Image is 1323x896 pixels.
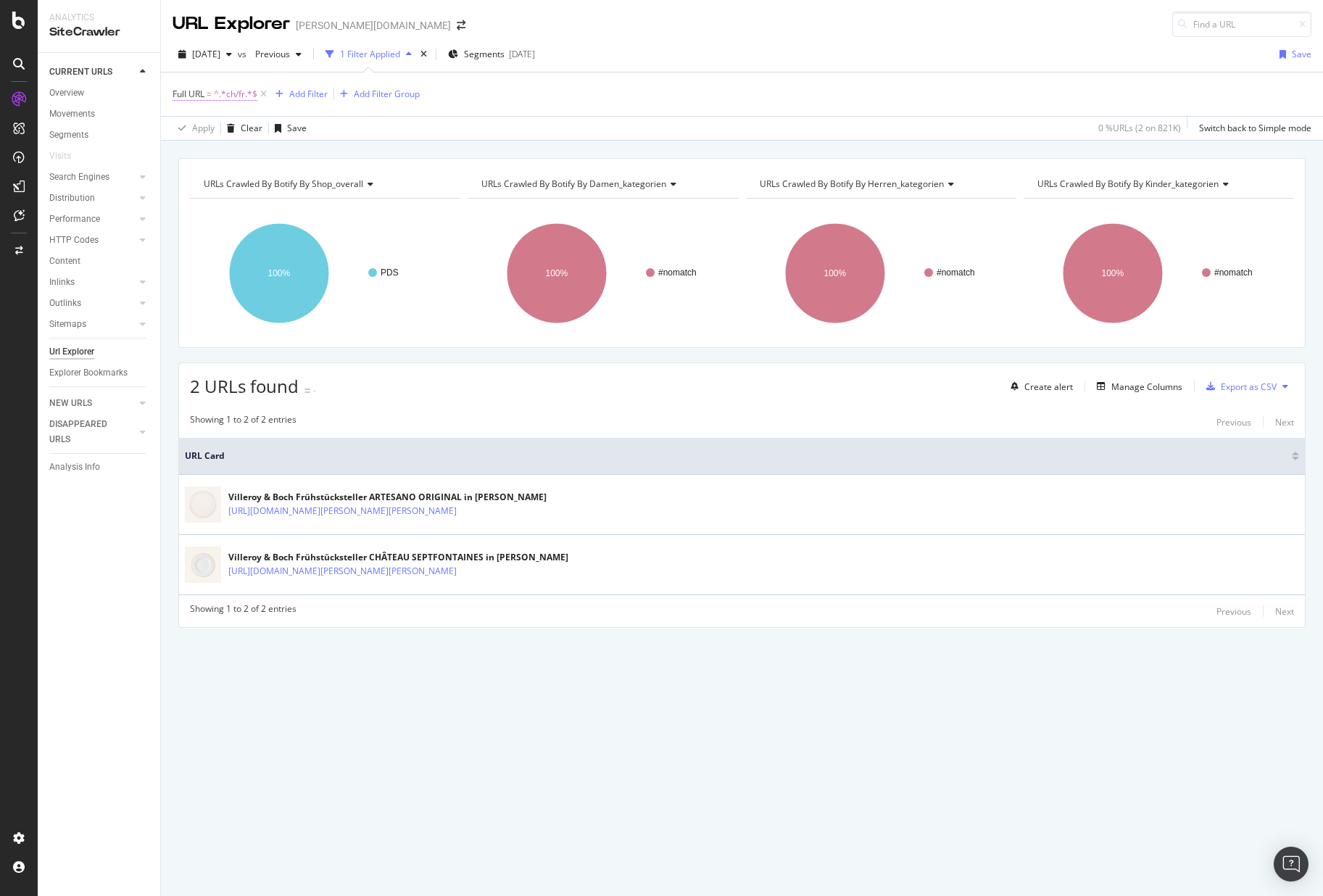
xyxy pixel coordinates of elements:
[49,233,99,248] div: HTTP Codes
[173,43,238,66] button: [DATE]
[1024,210,1294,336] svg: A chart.
[173,12,290,36] div: URL Explorer
[192,48,220,60] span: 2025 Aug. 11th
[1101,268,1124,278] text: 100%
[49,170,109,185] div: Search Engines
[49,233,136,248] a: HTTP Codes
[509,48,535,60] div: [DATE]
[185,540,221,589] img: main image
[173,88,204,100] span: Full URL
[49,191,95,206] div: Distribution
[173,117,215,140] button: Apply
[49,460,100,475] div: Analysis Info
[49,296,136,311] a: Outlinks
[49,12,149,24] div: Analytics
[201,173,447,196] h4: URLs Crawled By Botify By shop_overall
[49,212,100,227] div: Performance
[1275,602,1294,620] button: Next
[313,384,316,397] div: -
[49,344,150,360] a: Url Explorer
[49,149,86,164] a: Visits
[340,48,400,60] div: 1 Filter Applied
[49,275,136,290] a: Inlinks
[49,65,136,80] a: CURRENT URLS
[49,128,88,143] div: Segments
[746,210,1016,336] svg: A chart.
[49,317,86,332] div: Sitemaps
[228,551,568,564] div: Villeroy & Boch Frühstücksteller CHÂTEAU SEPTFONTAINES in [PERSON_NAME]
[1172,12,1311,37] input: Find a URL
[49,65,112,80] div: CURRENT URLS
[1275,605,1294,618] div: Next
[49,344,94,360] div: Url Explorer
[49,396,136,411] a: NEW URLS
[760,178,944,190] span: URLs Crawled By Botify By herren_kategorien
[468,210,738,336] svg: A chart.
[1005,375,1073,398] button: Create alert
[320,43,418,66] button: 1 Filter Applied
[49,365,128,381] div: Explorer Bookmarks
[190,602,296,620] div: Showing 1 to 2 of 2 entries
[1024,381,1073,393] div: Create alert
[49,396,92,411] div: NEW URLS
[304,389,310,393] img: Equal
[49,149,71,164] div: Visits
[287,122,307,134] div: Save
[1274,847,1309,882] div: Open Intercom Messenger
[296,18,451,33] div: [PERSON_NAME][DOMAIN_NAME]
[270,86,328,103] button: Add Filter
[49,212,136,227] a: Performance
[49,254,150,269] a: Content
[185,480,221,529] img: main image
[49,254,80,269] div: Content
[249,48,290,60] span: Previous
[457,20,465,30] div: arrow-right-arrow-left
[228,491,547,504] div: Villeroy & Boch Frühstücksteller ARTESANO ORIGINAL in [PERSON_NAME]
[1216,416,1251,428] div: Previous
[289,88,328,100] div: Add Filter
[1193,117,1311,140] button: Switch back to Simple mode
[1098,122,1181,134] div: 0 % URLs ( 2 on 821K )
[1216,605,1251,618] div: Previous
[464,48,505,60] span: Segments
[658,267,697,278] text: #nomatch
[381,267,399,278] text: PDS
[1274,43,1311,66] button: Save
[1292,48,1311,60] div: Save
[238,48,249,60] span: vs
[354,88,420,100] div: Add Filter Group
[49,128,150,143] a: Segments
[249,43,307,66] button: Previous
[49,24,149,41] div: SiteCrawler
[442,43,541,66] button: Segments[DATE]
[269,117,307,140] button: Save
[49,86,150,101] a: Overview
[241,122,262,134] div: Clear
[192,122,215,134] div: Apply
[49,417,123,447] div: DISAPPEARED URLS
[49,86,84,101] div: Overview
[268,268,291,278] text: 100%
[1091,378,1182,395] button: Manage Columns
[49,460,150,475] a: Analysis Info
[49,107,150,122] a: Movements
[1221,381,1277,393] div: Export as CSV
[207,88,212,100] span: =
[185,449,1288,462] span: URL Card
[1037,178,1219,190] span: URLs Crawled By Botify By kinder_kategorien
[418,47,430,62] div: times
[334,86,420,103] button: Add Filter Group
[221,117,262,140] button: Clear
[190,210,460,336] svg: A chart.
[204,178,363,190] span: URLs Crawled By Botify By shop_overall
[49,275,75,290] div: Inlinks
[546,268,568,278] text: 100%
[478,173,725,196] h4: URLs Crawled By Botify By damen_kategorien
[49,296,81,311] div: Outlinks
[937,267,975,278] text: #nomatch
[49,365,150,381] a: Explorer Bookmarks
[214,84,257,104] span: ^.*ch/fr.*$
